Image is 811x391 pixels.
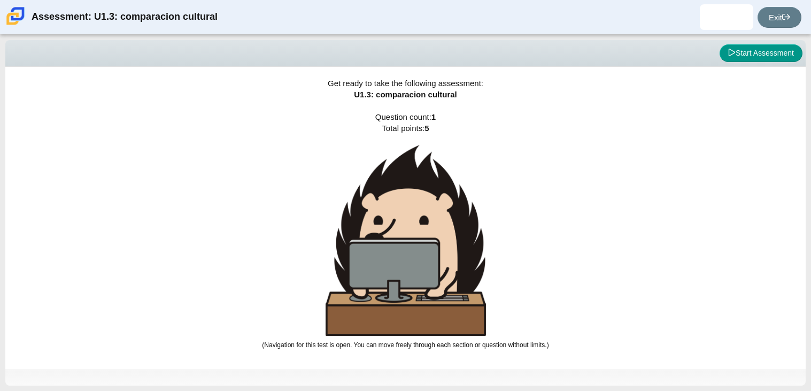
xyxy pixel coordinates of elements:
[326,145,486,336] img: hedgehog-behind-computer-large.png
[354,90,457,99] span: U1.3: comparacion cultural
[424,124,429,133] b: 5
[720,44,802,63] button: Start Assessment
[32,4,218,30] div: Assessment: U1.3: comparacion cultural
[4,5,27,27] img: Carmen School of Science & Technology
[328,79,483,88] span: Get ready to take the following assessment:
[262,112,549,349] span: Question count: Total points:
[718,9,735,26] img: dilan.alvarezapari.yQBsVh
[4,20,27,29] a: Carmen School of Science & Technology
[262,341,549,349] small: (Navigation for this test is open. You can move freely through each section or question without l...
[431,112,436,121] b: 1
[758,7,801,28] a: Exit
